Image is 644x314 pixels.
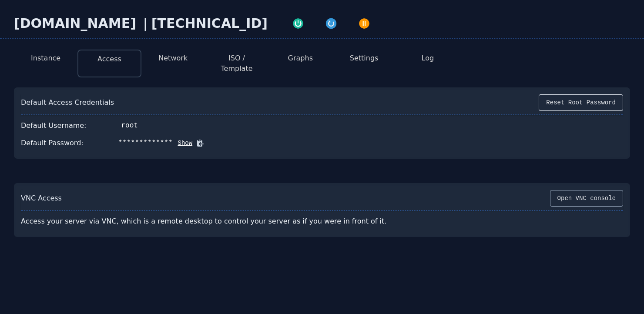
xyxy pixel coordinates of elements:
button: Power Off [348,16,381,30]
button: Graphs [288,53,313,63]
button: Access [97,54,121,64]
button: Network [158,53,188,63]
div: Default Password: [21,138,84,148]
img: Power On [292,17,304,30]
button: Show [173,139,193,147]
button: Settings [350,53,379,63]
img: Power Off [358,17,370,30]
div: | [140,16,151,31]
div: Access your server via VNC, which is a remote desktop to control your server as if you were in fr... [21,213,411,230]
button: Open VNC console [550,190,623,207]
div: root [121,120,138,131]
button: Log [422,53,434,63]
div: [DOMAIN_NAME] [14,16,140,31]
div: VNC Access [21,193,62,204]
button: Power On [282,16,315,30]
button: Reset Root Password [539,94,623,111]
div: [TECHNICAL_ID] [151,16,268,31]
button: Instance [31,53,60,63]
div: Default Access Credentials [21,97,114,108]
button: ISO / Template [212,53,262,74]
div: Default Username: [21,120,87,131]
button: Restart [315,16,348,30]
img: Restart [325,17,337,30]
